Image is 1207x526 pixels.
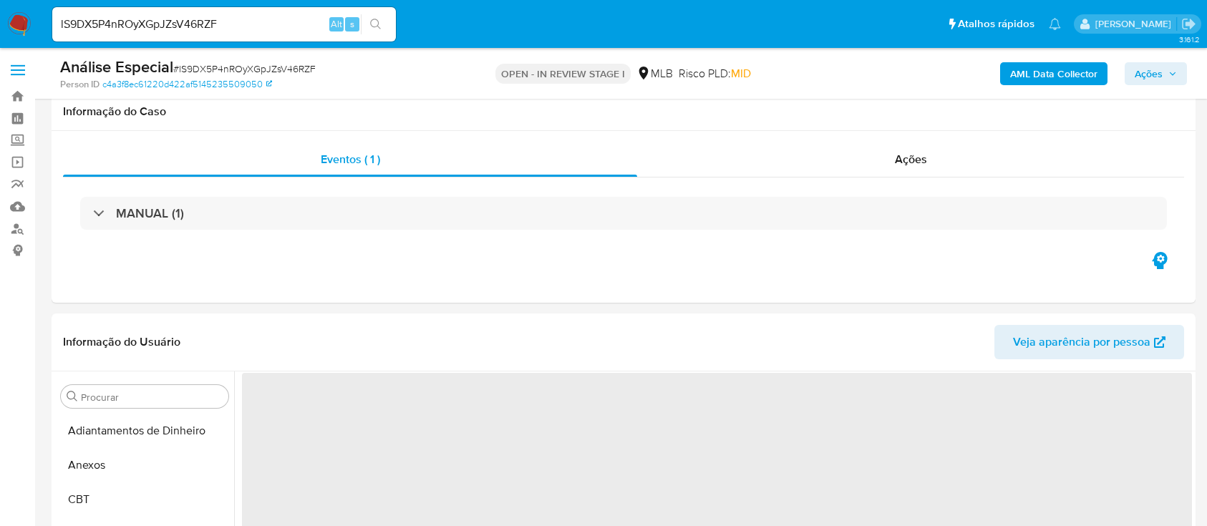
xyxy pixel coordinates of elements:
div: MANUAL (1) [80,197,1167,230]
button: Ações [1125,62,1187,85]
a: Sair [1181,16,1196,31]
button: AML Data Collector [1000,62,1107,85]
span: Ações [895,151,927,167]
h1: Informação do Usuário [63,335,180,349]
span: s [350,17,354,31]
p: OPEN - IN REVIEW STAGE I [495,64,631,84]
span: Eventos ( 1 ) [321,151,380,167]
input: Procurar [81,391,223,404]
a: c4a3f8ec61220d422af5145235509050 [102,78,272,91]
button: Anexos [55,448,234,482]
a: Notificações [1049,18,1061,30]
p: laisa.felismino@mercadolivre.com [1095,17,1176,31]
button: Adiantamentos de Dinheiro [55,414,234,448]
button: search-icon [361,14,390,34]
span: MID [731,65,751,82]
span: # lS9DX5P4nROyXGpJZsV46RZF [173,62,316,76]
b: AML Data Collector [1010,62,1097,85]
button: Procurar [67,391,78,402]
input: Pesquise usuários ou casos... [52,15,396,34]
span: Alt [331,17,342,31]
span: Atalhos rápidos [958,16,1034,31]
b: Análise Especial [60,55,173,78]
button: Veja aparência por pessoa [994,325,1184,359]
b: Person ID [60,78,100,91]
span: Veja aparência por pessoa [1013,325,1150,359]
h3: MANUAL (1) [116,205,184,221]
h1: Informação do Caso [63,104,1184,119]
span: Risco PLD: [679,66,751,82]
button: CBT [55,482,234,517]
span: Ações [1135,62,1163,85]
div: MLB [636,66,673,82]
